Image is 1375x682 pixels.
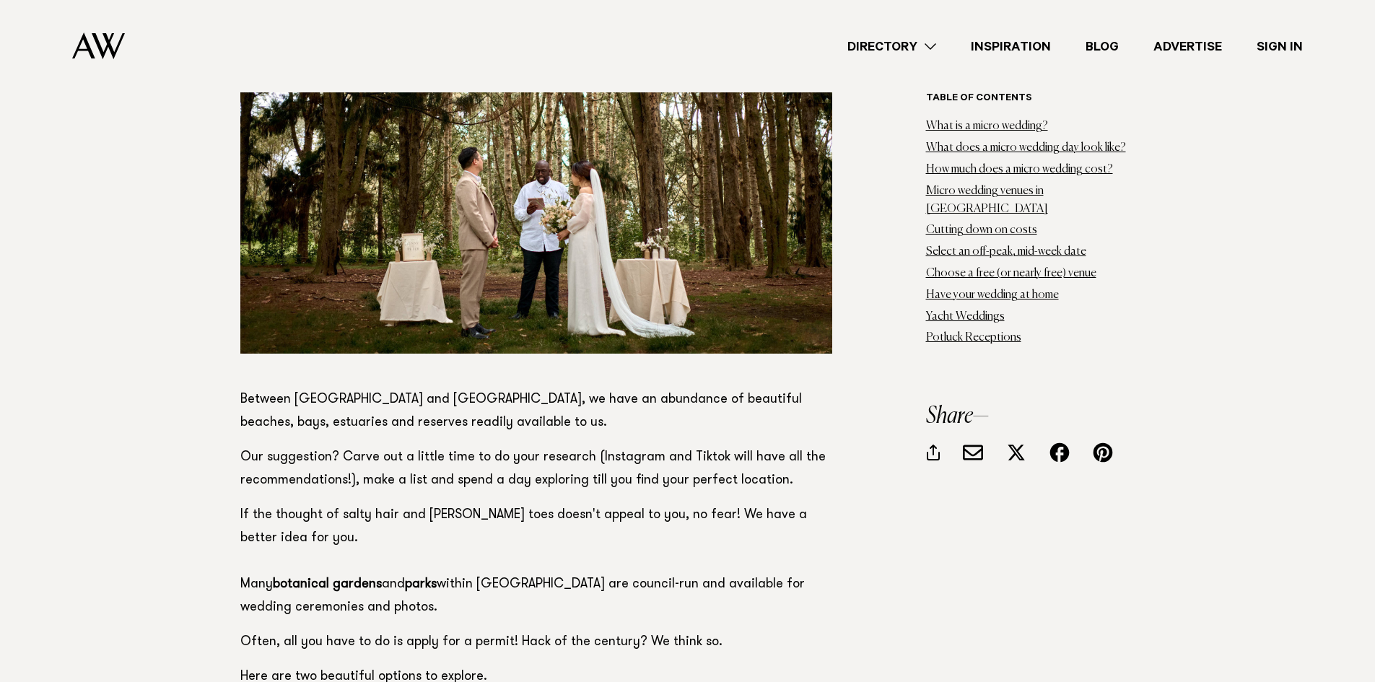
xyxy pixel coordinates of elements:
[926,268,1096,279] a: Choose a free (or nearly free) venue
[830,37,953,56] a: Directory
[1239,37,1320,56] a: Sign In
[926,142,1126,154] a: What does a micro wedding day look like?
[926,121,1048,132] a: What is a micro wedding?
[72,32,125,59] img: Auckland Weddings Logo
[926,246,1086,258] a: Select an off-peak, mid-week date
[926,224,1037,236] a: Cutting down on costs
[926,185,1048,215] a: Micro wedding venues in [GEOGRAPHIC_DATA]
[405,578,437,591] strong: parks
[953,37,1068,56] a: Inspiration
[926,405,1135,428] h3: Share
[1068,37,1136,56] a: Blog
[240,446,832,492] p: Our suggestion? Carve out a little time to do your research (Instagram and Tiktok will have all t...
[240,504,832,619] p: If the thought of salty hair and [PERSON_NAME] toes doesn't appeal to you, no fear! We have a bet...
[273,578,382,591] strong: botanical gardens
[1136,37,1239,56] a: Advertise
[926,332,1021,344] a: Potluck Receptions
[926,289,1059,301] a: Have your wedding at home
[240,631,832,654] p: Often, all you have to do is apply for a permit! Hack of the century? We think so.
[926,164,1113,175] a: How much does a micro wedding cost?
[926,92,1135,106] h6: Table of contents
[926,310,1005,322] a: Yacht Weddings
[240,388,832,434] p: Between [GEOGRAPHIC_DATA] and [GEOGRAPHIC_DATA], we have an abundance of beautiful beaches, bays,...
